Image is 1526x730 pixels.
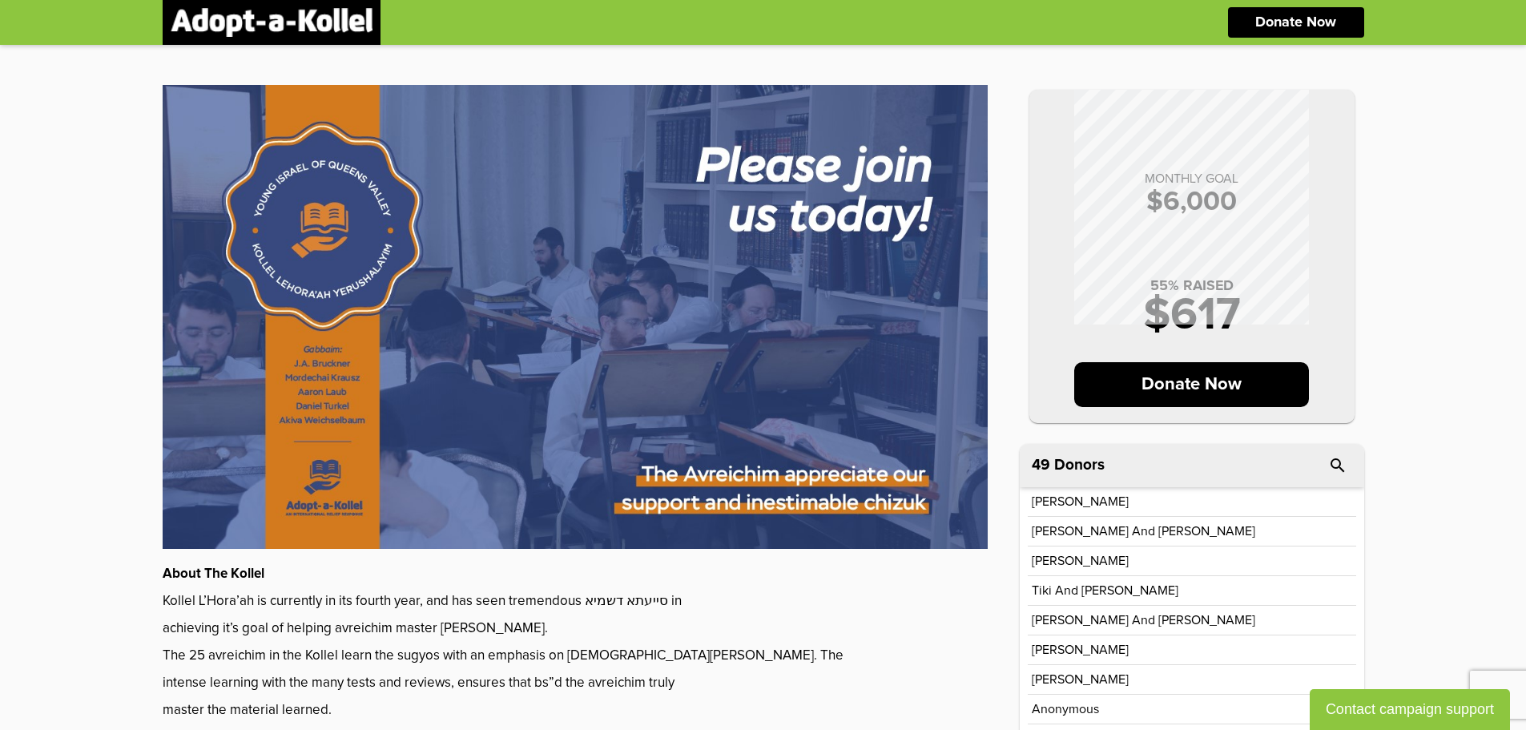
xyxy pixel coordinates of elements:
[1032,673,1129,686] p: [PERSON_NAME]
[1032,495,1129,508] p: [PERSON_NAME]
[1032,584,1178,597] p: Tiki and [PERSON_NAME]
[1054,458,1105,473] p: Donors
[171,8,372,37] img: logonobg.png
[163,619,988,639] p: achieving it’s goal of helping avreichim master [PERSON_NAME].
[1045,188,1339,216] p: $
[1045,172,1339,185] p: MONTHLY GOAL
[1074,362,1309,407] p: Donate Now
[163,592,988,611] p: Kollel L’Hora’ah is currently in its fourth year, and has seen tremendous סייעתא דשמיא in
[163,85,988,549] img: AM5unKFJZz.zuKOCi0xWt.jpg
[1255,15,1336,30] p: Donate Now
[1328,456,1347,475] i: search
[163,567,264,581] strong: About The Kollel
[1310,689,1510,730] button: Contact campaign support
[163,701,988,720] p: master the material learned.
[163,674,988,693] p: intense learning with the many tests and reviews, ensures that bs”d the avreichim truly
[1032,643,1129,656] p: [PERSON_NAME]
[1032,525,1255,538] p: [PERSON_NAME] And [PERSON_NAME]
[1032,458,1050,473] span: 49
[1032,614,1255,627] p: [PERSON_NAME] and [PERSON_NAME]
[1032,703,1099,716] p: Anonymous
[1032,555,1129,567] p: [PERSON_NAME]
[163,647,988,666] p: The 25 avreichim in the Kollel learn the sugyos with an emphasis on [DEMOGRAPHIC_DATA][PERSON_NAM...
